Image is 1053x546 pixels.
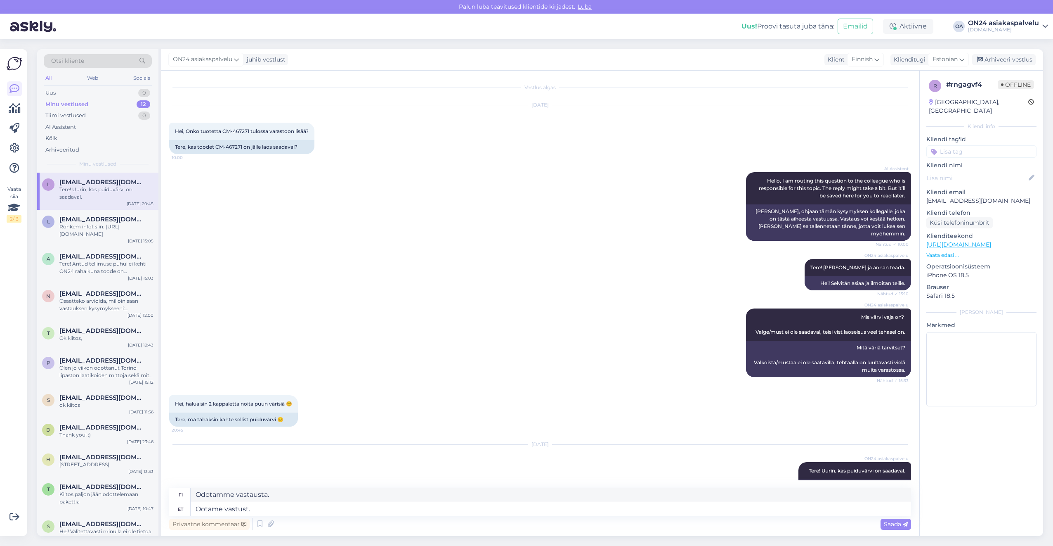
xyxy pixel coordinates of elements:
[128,238,153,244] div: [DATE] 15:05
[926,232,1036,240] p: Klienditeekond
[59,260,153,275] div: Tere! Antud tellimuse puhul ei kehti ON24 raha kuna toode on [DEMOGRAPHIC_DATA].
[129,379,153,385] div: [DATE] 15:12
[741,21,834,31] div: Proovi tasuta juba täna:
[45,89,56,97] div: Uus
[132,73,152,83] div: Socials
[46,427,50,433] span: d
[926,271,1036,280] p: iPhone OS 18.5
[59,528,153,543] div: Hei! Valitettavasti minulla ei ole tietoa Marco-vitriinikaapin peilikuvakokoonpanon tai ylösalais...
[51,57,84,65] span: Otsi kliente
[953,21,965,32] div: OA
[127,312,153,318] div: [DATE] 12:00
[933,55,958,64] span: Estonian
[759,178,907,199] span: Hello, I am routing this question to the colleague who is responsible for this topic. The reply m...
[46,293,50,299] span: n
[926,161,1036,170] p: Kliendi nimi
[59,178,145,186] span: lasmo@hotmail.fi
[138,112,150,120] div: 0
[59,453,145,461] span: hurinapiipari@hotmail.com
[47,523,50,529] span: s
[59,491,153,506] div: Kiitos paljon jään odottelemaan pakettia
[805,276,911,290] div: Hei! Selvitän asiaa ja ilmoitan teille.
[890,55,926,64] div: Klienditugi
[169,140,314,154] div: Tere, kas toodet CM-467271 on jälle laos saadaval?
[138,89,150,97] div: 0
[7,185,21,223] div: Vaata siia
[169,413,298,427] div: Tere, ma tahaksin kahte sellist puiduvärvi ☺️
[59,335,153,342] div: Ok kiitos,
[172,154,203,161] span: 10:00
[59,520,145,528] span: s.myllarinen@gmail.com
[968,26,1039,33] div: [DOMAIN_NAME]
[59,327,145,335] span: tuula263@hotmail.com
[946,80,998,90] div: # rngagvf4
[137,100,150,109] div: 12
[47,218,50,225] span: l
[810,264,905,271] span: Tere! [PERSON_NAME] ja annan teada.
[926,321,1036,330] p: Märkmed
[926,292,1036,300] p: Safari 18.5
[59,297,153,312] div: Osaatteko arvioida, milloin saan vastauksen kysymykseeni: [PERSON_NAME] pohja sängyssä on?
[933,83,937,89] span: r
[191,502,911,516] textarea: Ootame vastust.
[852,55,873,64] span: Finnish
[741,22,757,30] b: Uus!
[926,145,1036,158] input: Lisa tag
[926,262,1036,271] p: Operatsioonisüsteem
[127,201,153,207] div: [DATE] 20:45
[926,283,1036,292] p: Brauser
[47,397,50,403] span: s
[746,204,911,241] div: [PERSON_NAME], ohjaan tämän kysymyksen kollegalle, joka on tästä aiheesta vastuussa. Vastaus voi ...
[864,252,909,259] span: ON24 asiakaspalvelu
[926,217,993,228] div: Küsi telefoninumbrit
[44,73,53,83] div: All
[998,80,1034,89] span: Offline
[169,519,250,530] div: Privaatne kommentaar
[876,241,909,247] span: Nähtud ✓ 10:00
[926,309,1036,316] div: [PERSON_NAME]
[47,330,50,336] span: t
[175,128,309,134] span: Hei, Onko tuotetta CM-467271 tulossa varastoon lisää?
[59,394,145,401] span: simonlandgards@hotmail.com
[175,401,292,407] span: Hei, haluaisin 2 kappaletta noita puun värisiä ☺️
[178,502,183,516] div: et
[926,135,1036,144] p: Kliendi tag'id
[838,19,873,34] button: Emailid
[746,341,911,377] div: Mitä väriä tarvitset? Valkoista/mustaa ei ole saatavilla, tehtaalla on luultavasti vielä muita va...
[877,291,909,297] span: Nähtud ✓ 15:10
[59,216,145,223] span: lehtinen.merja@gmail.com
[877,377,909,384] span: Nähtud ✓ 15:33
[45,146,79,154] div: Arhiveeritud
[824,55,845,64] div: Klient
[129,409,153,415] div: [DATE] 11:56
[575,3,594,10] span: Luba
[47,360,50,366] span: p
[59,253,145,260] span: anette.helenius@hotmail.com
[926,188,1036,197] p: Kliendi email
[927,173,1027,183] input: Lisa nimi
[45,100,88,109] div: Minu vestlused
[864,302,909,308] span: ON24 asiakaspalvelu
[127,439,153,445] div: [DATE] 23:46
[45,123,76,131] div: AI Assistent
[7,215,21,223] div: 2 / 3
[59,424,145,431] span: donegandaniel2513@gmail.com
[59,401,153,409] div: ok kiitos
[59,290,145,297] span: niina_harjula@hotmail.com
[7,56,22,71] img: Askly Logo
[926,123,1036,130] div: Kliendi info
[169,441,911,448] div: [DATE]
[926,209,1036,217] p: Kliendi telefon
[47,486,50,492] span: t
[191,488,911,502] textarea: Odotamme vastausta.
[172,427,203,433] span: 20:45
[59,357,145,364] span: pipsalai1@gmail.com
[128,275,153,281] div: [DATE] 15:03
[926,241,991,248] a: [URL][DOMAIN_NAME]
[968,20,1048,33] a: ON24 asiakaspalvelu[DOMAIN_NAME]
[809,468,905,474] span: Tere! Uurin, kas puiduvärvi on saadaval.
[45,112,86,120] div: Tiimi vestlused
[926,252,1036,259] p: Vaata edasi ...
[79,160,116,168] span: Minu vestlused
[128,468,153,475] div: [DATE] 13:33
